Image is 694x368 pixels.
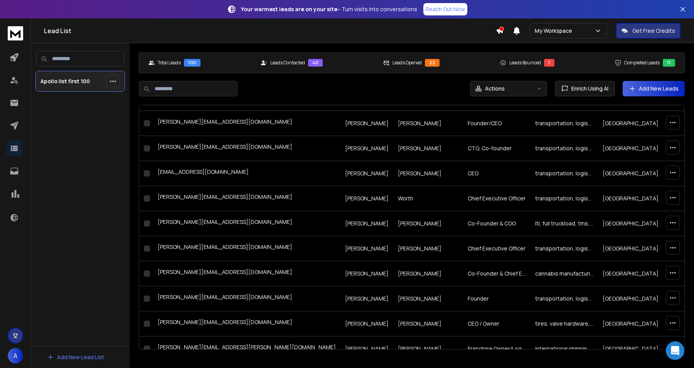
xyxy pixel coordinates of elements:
td: [PERSON_NAME] [340,286,393,311]
td: [PERSON_NAME] [393,136,463,161]
td: [PERSON_NAME] [393,236,463,261]
td: [PERSON_NAME] [393,261,463,286]
td: [PERSON_NAME] [340,211,393,236]
div: [PERSON_NAME][EMAIL_ADDRESS][PERSON_NAME][DOMAIN_NAME] [158,343,336,354]
td: [PERSON_NAME] [393,211,463,236]
td: transportation, logistics, supply chain & storage, logistics & supply chain [531,111,598,136]
td: [PERSON_NAME] [393,336,463,361]
p: Leads Bounced [509,60,541,66]
strong: Your warmest leads are on your site [241,5,337,13]
td: [GEOGRAPHIC_DATA] [598,136,663,161]
td: [GEOGRAPHIC_DATA] [598,111,663,136]
div: [PERSON_NAME][EMAIL_ADDRESS][DOMAIN_NAME] [158,293,336,304]
div: [PERSON_NAME][EMAIL_ADDRESS][DOMAIN_NAME] [158,318,336,329]
td: [PERSON_NAME] [340,111,393,136]
button: A [8,348,23,363]
p: Apollo list first 100 [40,77,90,85]
button: Enrich Using AI [555,81,615,96]
a: Reach Out Now [423,3,467,15]
td: [GEOGRAPHIC_DATA] [598,261,663,286]
td: CEO / Owner [463,311,531,336]
td: transportation, logistics, supply chain & storage, logistics & supply chain [531,236,598,261]
div: Open Intercom Messenger [666,341,684,360]
h1: Lead List [44,26,496,35]
td: tires, valve hardware, government support, tire recycling, tire repair, inner tubes, transportati... [531,311,598,336]
p: – Turn visits into conversations [241,5,417,13]
td: [PERSON_NAME] [340,236,393,261]
td: Founder/CEO [463,111,531,136]
p: Leads Opened [392,60,422,66]
td: [PERSON_NAME] [393,161,463,186]
td: [PERSON_NAME] [340,336,393,361]
td: Founder [463,286,531,311]
td: [PERSON_NAME] [393,286,463,311]
td: Co-Founder & COO [463,211,531,236]
button: Add New Lead List [41,350,110,365]
div: 22 [425,59,440,67]
p: Leads Contacted [270,60,305,66]
td: [GEOGRAPHIC_DATA] [598,311,663,336]
p: Actions [485,85,505,92]
td: transportation, logistics, supply chain & storage, logistics & supply chain [531,136,598,161]
div: 11 [663,59,675,67]
div: 40 [308,59,323,67]
td: Co-Founder & Chief Executive Officer [463,261,531,286]
div: [PERSON_NAME][EMAIL_ADDRESS][DOMAIN_NAME] [158,143,336,154]
button: Add New Leads [623,81,685,96]
td: ltl, full truckload, tms, freight management, carrier negotiations, freight bill audit, box truck... [531,211,598,236]
td: [PERSON_NAME] [340,261,393,286]
p: Reach Out Now [426,5,465,13]
td: Chief Executive Officer [463,236,531,261]
td: [GEOGRAPHIC_DATA] [598,236,663,261]
td: [GEOGRAPHIC_DATA] [598,286,663,311]
td: CTO, Co-founder [463,136,531,161]
div: [PERSON_NAME][EMAIL_ADDRESS][DOMAIN_NAME] [158,193,336,204]
td: transportation, logistics, supply chain & storage, logistics & supply chain [531,286,598,311]
td: [PERSON_NAME] [393,111,463,136]
div: [PERSON_NAME][EMAIL_ADDRESS][DOMAIN_NAME] [158,118,336,129]
td: [PERSON_NAME] [340,161,393,186]
td: Worth [393,186,463,211]
img: logo [8,26,23,40]
p: Get Free Credits [632,27,675,35]
td: CEO [463,161,531,186]
div: 100 [184,59,200,67]
div: 1 [544,59,554,67]
p: Completed Leads [624,60,660,66]
td: cannabis manufacturing, transportation, logistics, supply chain & storage, cannabis industry stan... [531,261,598,286]
button: Get Free Credits [616,23,681,39]
td: [GEOGRAPHIC_DATA] [598,186,663,211]
td: international shipping, document courier sevices, shipping services, full truck load, franchisor,... [531,336,598,361]
td: [GEOGRAPHIC_DATA] [598,336,663,361]
div: [EMAIL_ADDRESS][DOMAIN_NAME] [158,168,336,179]
div: [PERSON_NAME][EMAIL_ADDRESS][DOMAIN_NAME] [158,243,336,254]
td: [PERSON_NAME] [340,136,393,161]
td: [PERSON_NAME] [340,186,393,211]
span: Enrich Using AI [568,85,608,92]
td: [PERSON_NAME] [393,311,463,336]
a: Add New Leads [629,85,679,92]
td: Franchise Owner/Logistics Specialist [463,336,531,361]
p: Total Leads [158,60,181,66]
td: transportation, logistics, supply chain & storage, logistics & supply chain [531,161,598,186]
td: [PERSON_NAME] [340,311,393,336]
td: [GEOGRAPHIC_DATA] [598,211,663,236]
p: My Workspace [535,27,575,35]
td: [GEOGRAPHIC_DATA] [598,161,663,186]
div: [PERSON_NAME][EMAIL_ADDRESS][DOMAIN_NAME] [158,218,336,229]
div: [PERSON_NAME][EMAIL_ADDRESS][DOMAIN_NAME] [158,268,336,279]
td: transportation, logistics, supply chain & storage, logistics & supply chain [531,186,598,211]
td: Chief Executive Officer [463,186,531,211]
